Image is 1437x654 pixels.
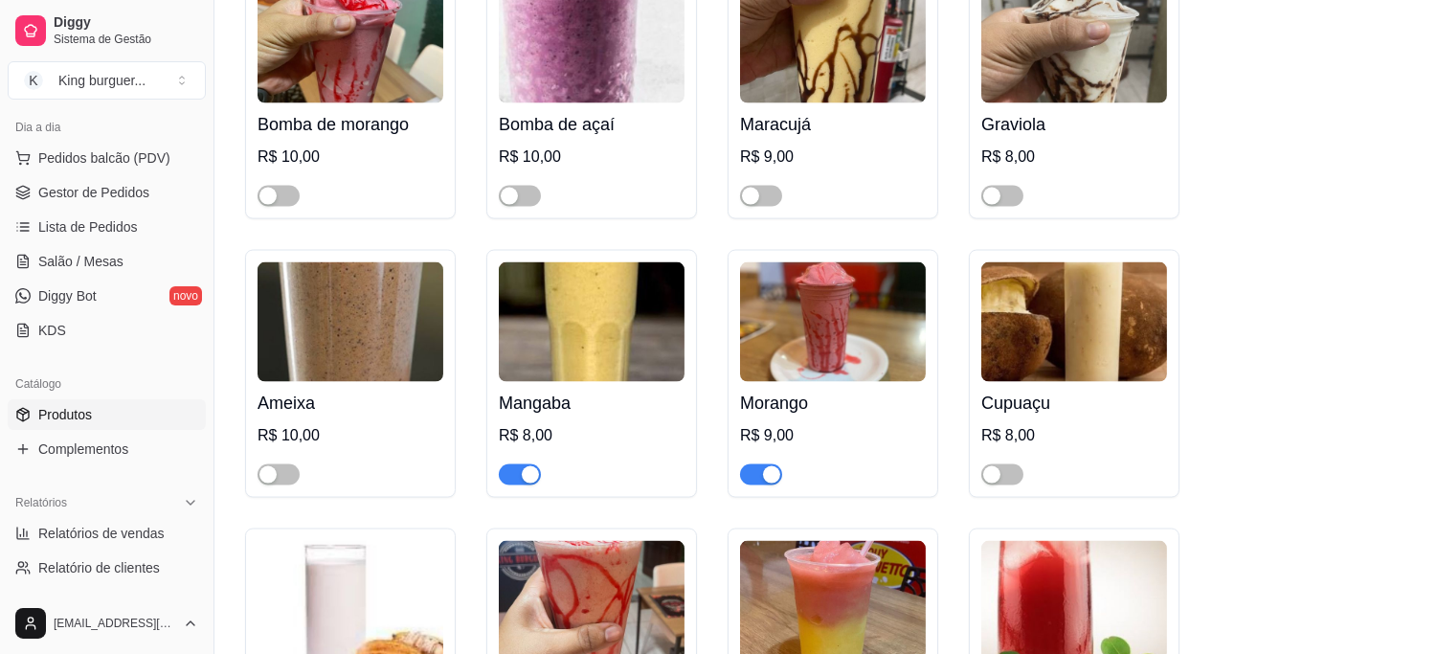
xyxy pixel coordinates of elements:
a: Produtos [8,399,206,430]
h4: Bomba de açaí [499,111,685,138]
button: Select a team [8,61,206,100]
div: King burguer ... [58,71,146,90]
a: Relatório de clientes [8,553,206,583]
span: Sistema de Gestão [54,32,198,47]
div: R$ 8,00 [499,424,685,447]
span: KDS [38,321,66,340]
h4: Bomba de morango [258,111,443,138]
h4: Morango [740,390,926,417]
img: product-image [258,262,443,382]
a: Complementos [8,434,206,464]
a: Relatório de mesas [8,587,206,618]
span: Lista de Pedidos [38,217,138,237]
span: Relatórios [15,495,67,510]
span: Relatório de clientes [38,558,160,577]
span: Diggy Bot [38,286,97,305]
a: Diggy Botnovo [8,281,206,311]
img: product-image [981,262,1167,382]
a: Lista de Pedidos [8,212,206,242]
div: R$ 8,00 [981,424,1167,447]
a: Salão / Mesas [8,246,206,277]
div: R$ 8,00 [981,146,1167,169]
div: R$ 10,00 [258,146,443,169]
div: R$ 10,00 [499,146,685,169]
span: Salão / Mesas [38,252,123,271]
h4: Cupuaçu [981,390,1167,417]
span: Produtos [38,405,92,424]
h4: Maracujá [740,111,926,138]
span: [EMAIL_ADDRESS][DOMAIN_NAME] [54,616,175,631]
span: Pedidos balcão (PDV) [38,148,170,168]
a: DiggySistema de Gestão [8,8,206,54]
div: Catálogo [8,369,206,399]
h4: Graviola [981,111,1167,138]
span: Complementos [38,440,128,459]
span: Diggy [54,14,198,32]
img: product-image [740,262,926,382]
div: R$ 9,00 [740,146,926,169]
h4: Ameixa [258,390,443,417]
span: Gestor de Pedidos [38,183,149,202]
div: Dia a dia [8,112,206,143]
img: product-image [499,262,685,382]
a: KDS [8,315,206,346]
a: Gestor de Pedidos [8,177,206,208]
button: Pedidos balcão (PDV) [8,143,206,173]
div: R$ 9,00 [740,424,926,447]
a: Relatórios de vendas [8,518,206,549]
span: Relatórios de vendas [38,524,165,543]
button: [EMAIL_ADDRESS][DOMAIN_NAME] [8,600,206,646]
span: K [24,71,43,90]
h4: Mangaba [499,390,685,417]
div: R$ 10,00 [258,424,443,447]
